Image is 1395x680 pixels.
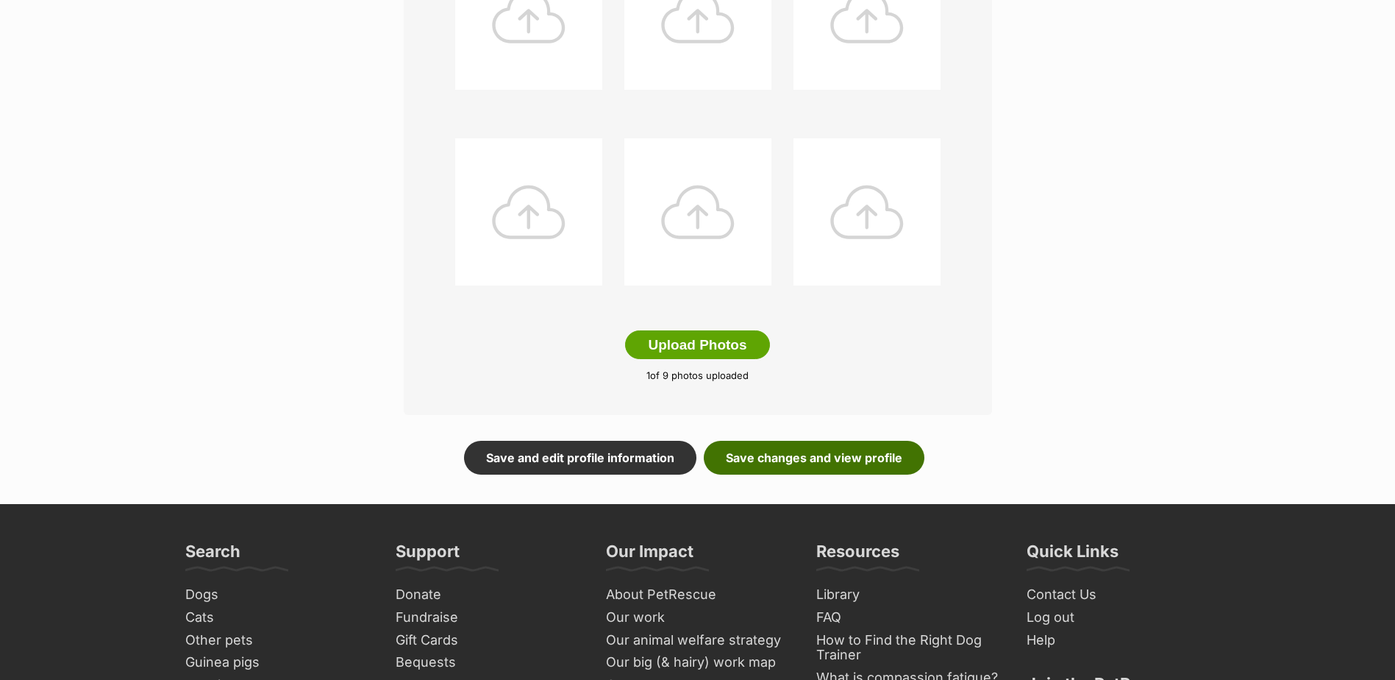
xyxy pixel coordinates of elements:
[179,651,375,674] a: Guinea pigs
[1027,541,1119,570] h3: Quick Links
[464,441,696,475] a: Save and edit profile information
[606,541,693,570] h3: Our Impact
[179,584,375,606] a: Dogs
[600,584,796,606] a: About PetRescue
[390,651,585,674] a: Bequests
[600,629,796,652] a: Our animal welfare strategy
[600,651,796,674] a: Our big (& hairy) work map
[810,629,1006,667] a: How to Find the Right Dog Trainer
[390,584,585,606] a: Donate
[390,606,585,629] a: Fundraise
[704,441,924,475] a: Save changes and view profile
[1021,629,1216,652] a: Help
[1021,606,1216,629] a: Log out
[185,541,240,570] h3: Search
[810,606,1006,629] a: FAQ
[179,629,375,652] a: Other pets
[396,541,460,570] h3: Support
[810,584,1006,606] a: Library
[426,369,970,383] p: of 9 photos uploaded
[1021,584,1216,606] a: Contact Us
[179,606,375,629] a: Cats
[600,606,796,629] a: Our work
[390,629,585,652] a: Gift Cards
[646,369,650,381] span: 1
[625,330,769,360] button: Upload Photos
[816,541,899,570] h3: Resources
